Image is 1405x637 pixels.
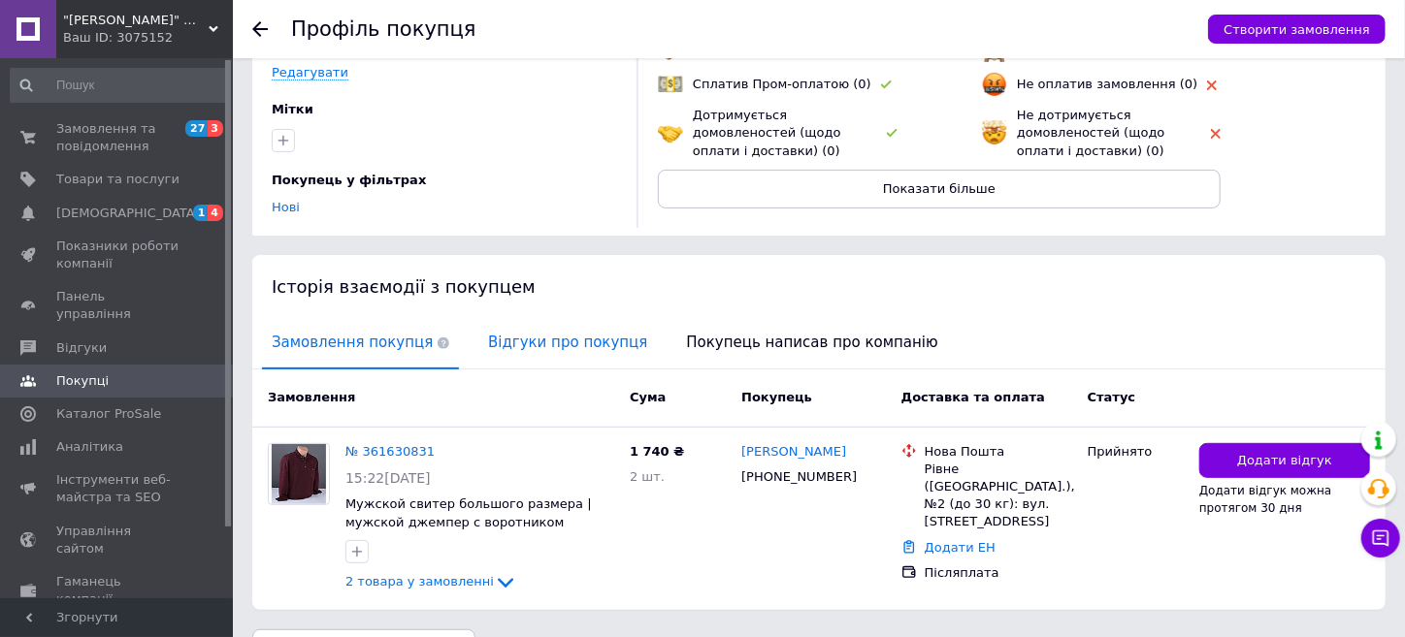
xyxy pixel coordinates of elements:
input: Пошук [10,68,228,103]
span: Сплатив Пром-оплатою (0) [693,77,871,91]
span: Доставка та оплата [901,390,1045,404]
img: rating-tag-type [881,80,892,89]
img: rating-tag-type [1211,129,1221,139]
div: Покупець у фільтрах [272,172,612,189]
span: 27 [185,120,208,137]
span: Замовлення та повідомлення [56,120,180,155]
span: Cума [630,390,666,404]
div: Нова Пошта [925,443,1072,461]
span: Гаманець компанії [56,573,180,608]
a: Додати ЕН [925,540,996,555]
img: emoji [982,72,1007,97]
span: 2 шт. [630,469,665,484]
button: Показати більше [658,170,1221,208]
span: Не дотримується домовленостей (щодо оплати і доставки) (0) [1017,108,1165,157]
div: Повернутися назад [252,21,268,37]
span: Показники роботи компанії [56,238,180,272]
span: Додати відгук можна протягом 30 дня [1199,484,1332,515]
img: rating-tag-type [887,129,898,138]
span: 1 740 ₴ [630,444,684,459]
span: Створити замовлення [1224,22,1370,37]
a: 2 товара у замовленні [345,574,517,589]
span: 1 [193,205,209,221]
button: Додати відгук [1199,443,1370,479]
img: emoji [982,120,1007,145]
span: Управління сайтом [56,523,180,557]
span: "Mister Alex" — інтернет-магазин чоловічого одягу [63,12,209,29]
span: [DEMOGRAPHIC_DATA] [56,205,200,222]
span: 15:22[DATE] [345,470,431,486]
img: emoji [658,72,683,97]
span: Аналітика [56,438,123,456]
img: Фото товару [272,444,325,504]
div: [PHONE_NUMBER] [737,464,861,490]
span: Покупці [56,372,109,390]
span: Товари та послуги [56,171,180,188]
a: Фото товару [268,443,330,505]
span: Не оплатив замовлення (0) [1017,77,1197,91]
button: Чат з покупцем [1361,519,1400,557]
span: Покупець написав про компанію [677,318,948,367]
a: № 361630831 [345,444,435,459]
span: 4 [208,205,223,221]
span: Панель управління [56,288,180,323]
a: Мужской свитер большого размера | мужской джемпер с воротником бордовый [GEOGRAPHIC_DATA] 9168 Б 6XL [345,496,597,565]
div: Післяплата [925,564,1072,582]
h1: Профіль покупця [291,17,476,41]
span: Замовлення покупця [262,318,459,367]
span: Відгуки про покупця [478,318,657,367]
span: Мітки [272,102,313,116]
span: Показати більше [883,181,996,196]
span: Дотримується домовленостей (щодо оплати і доставки) (0) [693,108,841,157]
img: emoji [658,120,683,145]
span: Каталог ProSale [56,405,161,423]
span: Замовлення [268,390,355,404]
div: Ваш ID: 3075152 [63,29,233,47]
div: Прийнято [1088,443,1184,461]
button: Створити замовлення [1208,15,1386,44]
span: Відгуки [56,339,107,357]
span: 3 [208,120,223,137]
span: Покупець [741,390,812,404]
img: rating-tag-type [1207,80,1217,90]
a: Нові [272,200,300,214]
span: Статус [1088,390,1136,404]
span: Історія взаємодії з покупцем [272,276,536,297]
span: Додати відгук [1237,452,1332,470]
a: [PERSON_NAME] [741,443,846,462]
a: Редагувати [272,65,348,80]
span: 2 товара у замовленні [345,574,494,589]
span: Інструменти веб-майстра та SEO [56,471,180,506]
div: Рівне ([GEOGRAPHIC_DATA].), №2 (до 30 кг): вул. [STREET_ADDRESS] [925,461,1072,531]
